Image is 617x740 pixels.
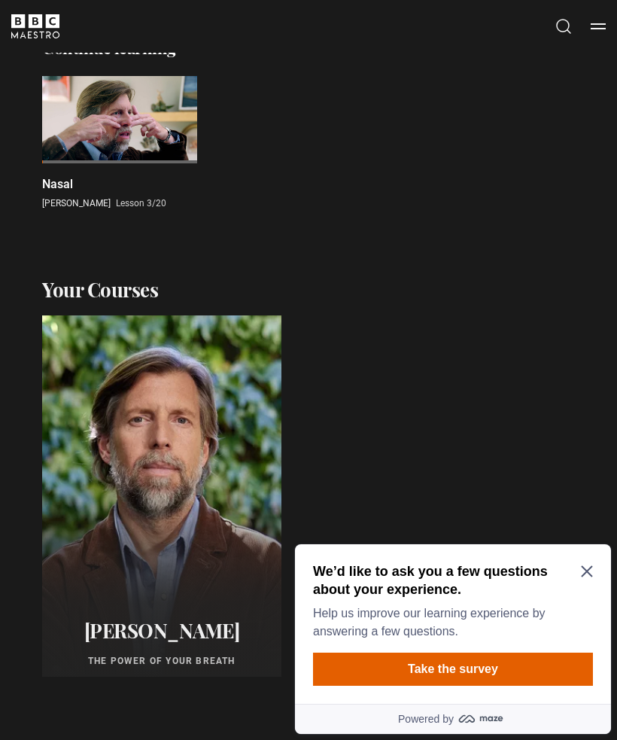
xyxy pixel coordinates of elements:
span: [PERSON_NAME] [42,198,111,209]
a: Nasal [PERSON_NAME] Lesson 3/20 [42,76,197,210]
span: Lesson 3/20 [116,198,166,209]
svg: BBC Maestro [11,14,59,38]
button: Close Maze Prompt [292,27,304,39]
button: Toggle navigation [591,19,606,34]
h2: We’d like to ask you a few questions about your experience. [24,24,298,60]
h2: Continue learning [42,38,575,58]
p: The Power of Your Breath [51,654,272,668]
h2: [PERSON_NAME] [51,619,272,642]
h2: Your Courses [42,276,158,303]
button: Take the survey [24,114,304,148]
a: Powered by maze [6,166,322,196]
p: Help us improve our learning experience by answering a few questions. [24,66,298,102]
a: [PERSON_NAME] The Power of Your Breath [42,315,281,677]
div: Optional study invitation [6,6,322,196]
p: Nasal [42,175,73,193]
